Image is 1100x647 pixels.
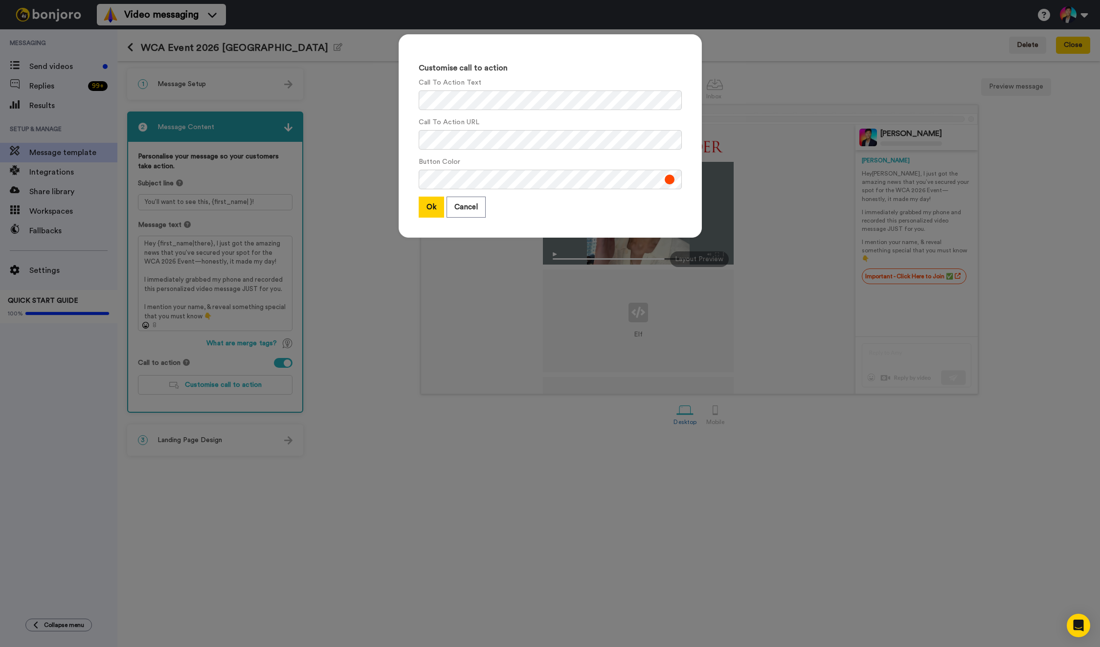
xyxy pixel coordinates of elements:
[1067,614,1090,637] div: Open Intercom Messenger
[419,78,482,88] label: Call To Action Text
[419,157,461,167] label: Button Color
[447,197,486,218] button: Cancel
[419,117,479,128] label: Call To Action URL
[419,197,444,218] button: Ok
[419,64,682,73] h3: Customise call to action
